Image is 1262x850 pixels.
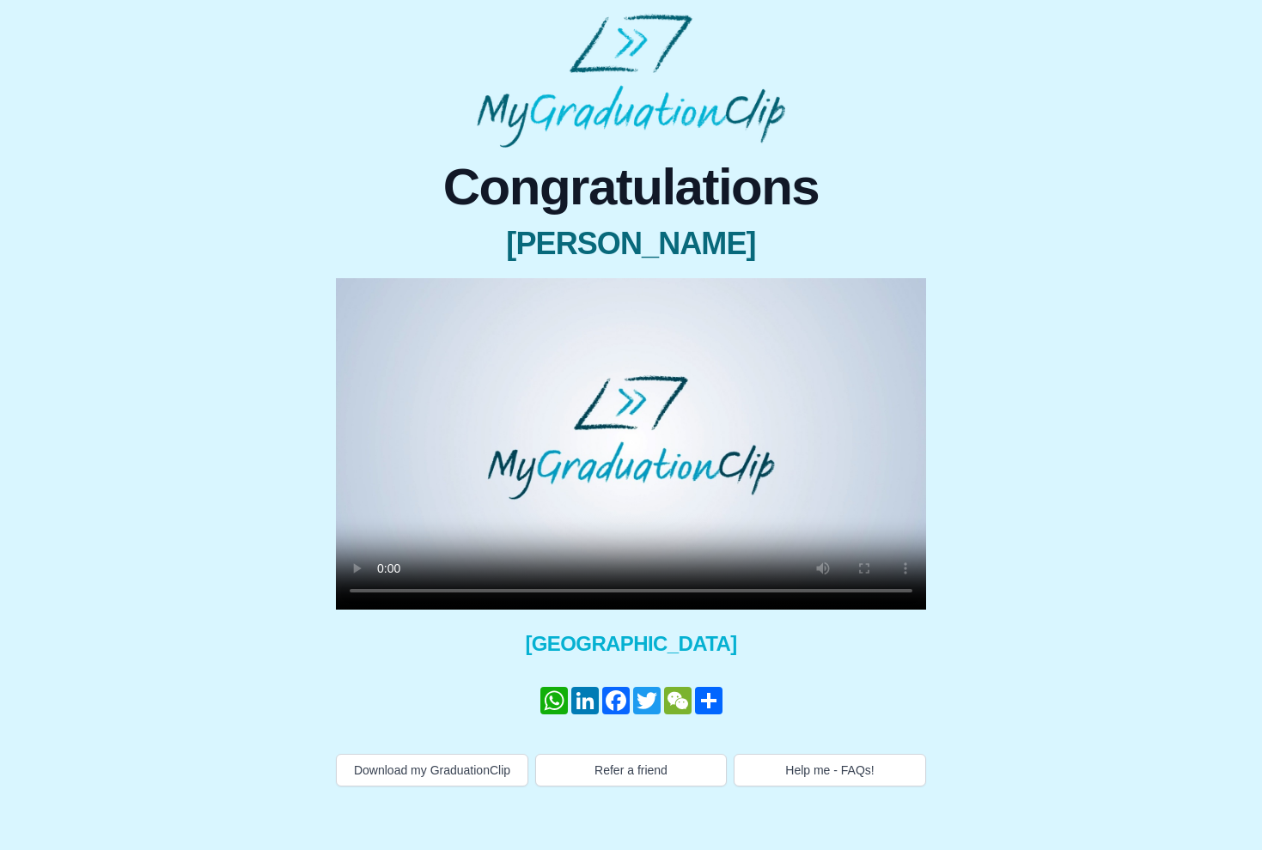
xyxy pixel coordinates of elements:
[570,687,601,714] a: LinkedIn
[662,687,693,714] a: WeChat
[336,161,926,213] span: Congratulations
[539,687,570,714] a: WhatsApp
[693,687,724,714] a: 共有
[601,687,631,714] a: Facebook
[631,687,662,714] a: Twitter
[477,14,785,148] img: MyGraduationClip
[336,754,528,786] button: Download my GraduationClip
[336,630,926,658] span: [GEOGRAPHIC_DATA]
[734,754,926,786] button: Help me - FAQs!
[535,754,728,786] button: Refer a friend
[336,227,926,261] span: [PERSON_NAME]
